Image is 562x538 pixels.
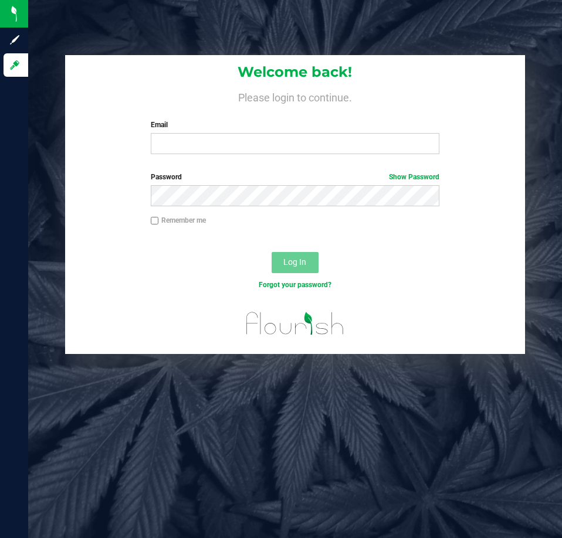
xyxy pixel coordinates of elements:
a: Show Password [389,173,439,181]
inline-svg: Log in [9,59,21,71]
h4: Please login to continue. [65,89,524,103]
img: flourish_logo.svg [238,302,353,345]
h1: Welcome back! [65,64,524,80]
input: Remember me [151,217,159,225]
button: Log In [272,252,319,273]
a: Forgot your password? [259,281,331,289]
label: Email [151,120,439,130]
span: Password [151,173,182,181]
span: Log In [283,257,306,267]
label: Remember me [151,215,206,226]
inline-svg: Sign up [9,34,21,46]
